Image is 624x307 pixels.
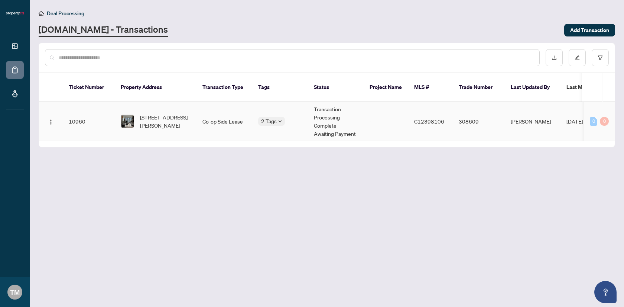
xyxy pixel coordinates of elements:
[196,102,252,141] td: Co-op Side Lease
[453,73,505,102] th: Trade Number
[505,73,560,102] th: Last Updated By
[364,73,408,102] th: Project Name
[575,55,580,60] span: edit
[10,287,20,297] span: TM
[564,24,615,36] button: Add Transaction
[140,113,191,129] span: [STREET_ADDRESS][PERSON_NAME]
[308,102,364,141] td: Transaction Processing Complete - Awaiting Payment
[546,49,563,66] button: download
[570,24,609,36] span: Add Transaction
[63,102,115,141] td: 10960
[308,73,364,102] th: Status
[63,73,115,102] th: Ticket Number
[453,102,505,141] td: 308609
[39,23,168,37] a: [DOMAIN_NAME] - Transactions
[278,119,282,123] span: down
[252,73,308,102] th: Tags
[569,49,586,66] button: edit
[39,11,44,16] span: home
[115,73,196,102] th: Property Address
[598,55,603,60] span: filter
[261,117,277,125] span: 2 Tags
[590,117,597,126] div: 0
[592,49,609,66] button: filter
[566,118,583,125] span: [DATE]
[414,118,444,125] span: C12398106
[121,115,134,128] img: thumbnail-img
[552,55,557,60] span: download
[6,11,24,16] img: logo
[594,281,617,303] button: Open asap
[364,102,408,141] td: -
[47,10,84,17] span: Deal Processing
[505,102,560,141] td: [PERSON_NAME]
[48,119,54,125] img: Logo
[566,83,612,91] span: Last Modified Date
[408,73,453,102] th: MLS #
[196,73,252,102] th: Transaction Type
[45,115,57,127] button: Logo
[600,117,609,126] div: 0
